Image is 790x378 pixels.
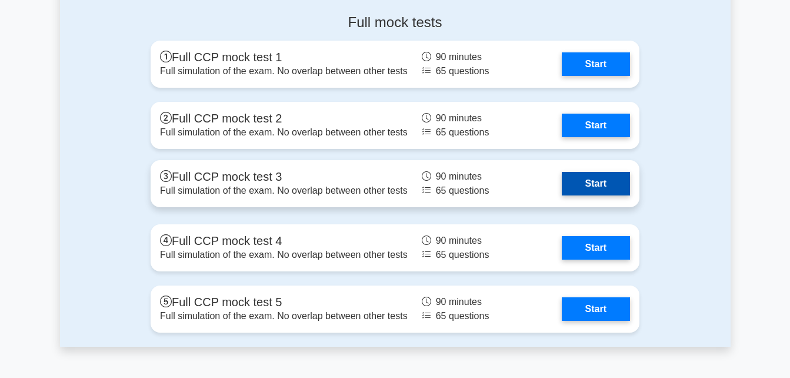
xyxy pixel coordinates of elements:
a: Start [562,172,630,195]
a: Start [562,52,630,76]
a: Start [562,236,630,260]
h4: Full mock tests [151,14,639,31]
a: Start [562,297,630,321]
a: Start [562,114,630,137]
